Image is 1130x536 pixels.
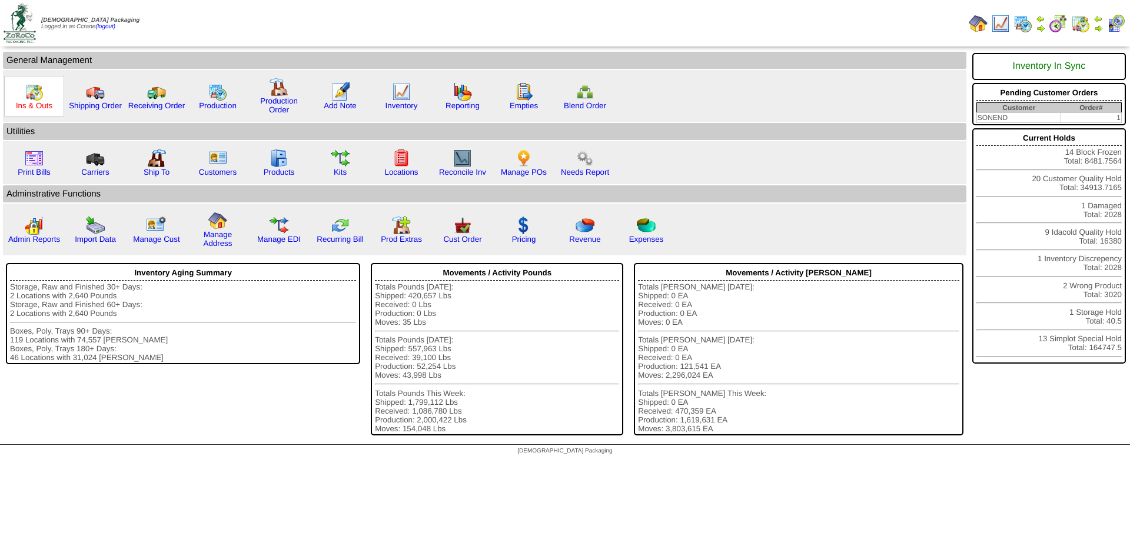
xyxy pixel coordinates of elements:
[375,282,619,433] div: Totals Pounds [DATE]: Shipped: 420,657 Lbs Received: 0 Lbs Production: 0 Lbs Moves: 35 Lbs Totals...
[1036,14,1045,24] img: arrowleft.gif
[147,149,166,168] img: factory2.gif
[3,123,966,140] td: Utilities
[576,82,594,101] img: network.png
[208,211,227,230] img: home.gif
[517,448,612,454] span: [DEMOGRAPHIC_DATA] Packaging
[385,101,418,110] a: Inventory
[270,149,288,168] img: cabinet.gif
[991,14,1010,33] img: line_graph.gif
[976,85,1122,101] div: Pending Customer Orders
[270,216,288,235] img: edi.gif
[331,149,350,168] img: workflow.gif
[512,235,536,244] a: Pricing
[10,282,356,362] div: Storage, Raw and Finished 30+ Days: 2 Locations with 2,640 Pounds Storage, Raw and Finished 60+ D...
[25,82,44,101] img: calendarinout.gif
[453,82,472,101] img: graph.gif
[1036,24,1045,33] img: arrowright.gif
[637,216,656,235] img: pie_chart2.png
[972,128,1126,364] div: 14 Block Frozen Total: 8481.7564 20 Customer Quality Hold Total: 34913.7165 1 Damaged Total: 2028...
[331,216,350,235] img: reconcile.gif
[569,235,600,244] a: Revenue
[75,235,116,244] a: Import Data
[41,17,139,24] span: [DEMOGRAPHIC_DATA] Packaging
[510,101,538,110] a: Empties
[392,82,411,101] img: line_graph.gif
[1094,24,1103,33] img: arrowright.gif
[446,101,480,110] a: Reporting
[8,235,60,244] a: Admin Reports
[384,168,418,177] a: Locations
[260,96,298,114] a: Production Order
[1094,14,1103,24] img: arrowleft.gif
[514,82,533,101] img: workorder.gif
[3,52,966,69] td: General Management
[392,216,411,235] img: prodextras.gif
[25,149,44,168] img: invoice2.gif
[976,103,1061,113] th: Customer
[969,14,988,33] img: home.gif
[81,168,109,177] a: Carriers
[375,265,619,281] div: Movements / Activity Pounds
[1061,113,1122,123] td: 1
[41,17,139,30] span: Logged in as Ccrane
[10,265,356,281] div: Inventory Aging Summary
[976,113,1061,123] td: SONEND
[86,82,105,101] img: truck.gif
[561,168,609,177] a: Needs Report
[208,149,227,168] img: customers.gif
[18,168,51,177] a: Print Bills
[638,265,959,281] div: Movements / Activity [PERSON_NAME]
[257,235,301,244] a: Manage EDI
[199,168,237,177] a: Customers
[25,216,44,235] img: graph2.png
[1049,14,1068,33] img: calendarblend.gif
[334,168,347,177] a: Kits
[146,216,168,235] img: managecust.png
[3,185,966,202] td: Adminstrative Functions
[976,131,1122,146] div: Current Holds
[1013,14,1032,33] img: calendarprod.gif
[317,235,363,244] a: Recurring Bill
[133,235,180,244] a: Manage Cust
[16,101,52,110] a: Ins & Outs
[381,235,422,244] a: Prod Extras
[4,4,36,43] img: zoroco-logo-small.webp
[1106,14,1125,33] img: calendarcustomer.gif
[204,230,232,248] a: Manage Address
[501,168,547,177] a: Manage POs
[514,149,533,168] img: po.png
[976,55,1122,78] div: Inventory In Sync
[270,78,288,96] img: factory.gif
[1061,103,1122,113] th: Order#
[86,149,105,168] img: truck3.gif
[638,282,959,433] div: Totals [PERSON_NAME] [DATE]: Shipped: 0 EA Received: 0 EA Production: 0 EA Moves: 0 EA Totals [PE...
[199,101,237,110] a: Production
[392,149,411,168] img: locations.gif
[86,216,105,235] img: import.gif
[331,82,350,101] img: orders.gif
[1071,14,1090,33] img: calendarinout.gif
[439,168,486,177] a: Reconcile Inv
[564,101,606,110] a: Blend Order
[453,216,472,235] img: cust_order.png
[264,168,295,177] a: Products
[128,101,185,110] a: Receiving Order
[453,149,472,168] img: line_graph2.gif
[95,24,115,30] a: (logout)
[69,101,122,110] a: Shipping Order
[443,235,481,244] a: Cust Order
[144,168,169,177] a: Ship To
[208,82,227,101] img: calendarprod.gif
[514,216,533,235] img: dollar.gif
[576,149,594,168] img: workflow.png
[629,235,664,244] a: Expenses
[576,216,594,235] img: pie_chart.png
[147,82,166,101] img: truck2.gif
[324,101,357,110] a: Add Note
